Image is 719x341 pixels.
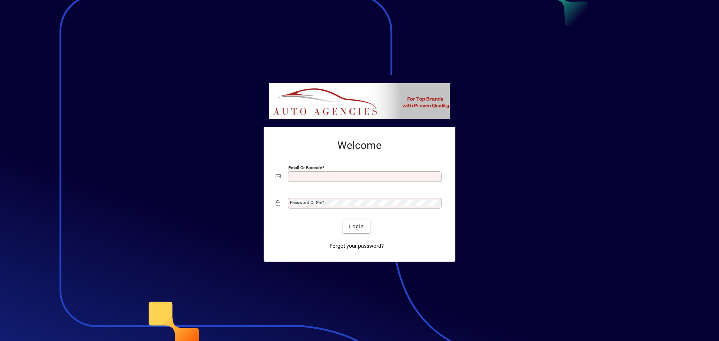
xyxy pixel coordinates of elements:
[343,220,370,233] button: Login
[276,139,443,152] h2: Welcome
[290,200,322,205] mat-label: Password or Pin
[330,242,384,250] span: Forgot your password?
[288,165,322,170] mat-label: Email or Barcode
[349,223,364,231] span: Login
[327,239,387,253] a: Forgot your password?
